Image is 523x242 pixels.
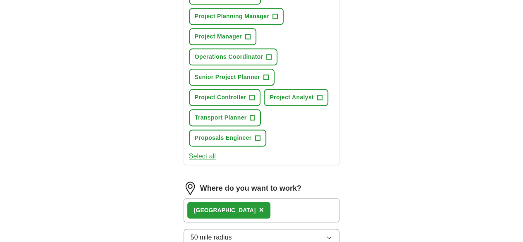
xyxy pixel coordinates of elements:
button: Project Planning Manager [189,8,284,25]
span: Project Analyst [270,93,314,102]
label: Where do you want to work? [200,183,301,194]
span: Transport Planner [195,113,247,122]
button: Select all [189,151,216,161]
span: Operations Coordinator [195,53,263,61]
span: Senior Project Planner [195,73,260,81]
button: Proposals Engineer [189,129,266,146]
button: × [259,204,264,216]
span: Project Controller [195,93,246,102]
img: location.png [184,182,197,195]
span: Proposals Engineer [195,134,252,142]
span: × [259,205,264,214]
div: [GEOGRAPHIC_DATA] [194,206,256,215]
span: Project Manager [195,32,242,41]
button: Operations Coordinator [189,48,278,65]
button: Transport Planner [189,109,261,126]
button: Project Manager [189,28,256,45]
span: Project Planning Manager [195,12,269,21]
button: Senior Project Planner [189,69,275,86]
button: Project Controller [189,89,261,106]
button: Project Analyst [264,89,328,106]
